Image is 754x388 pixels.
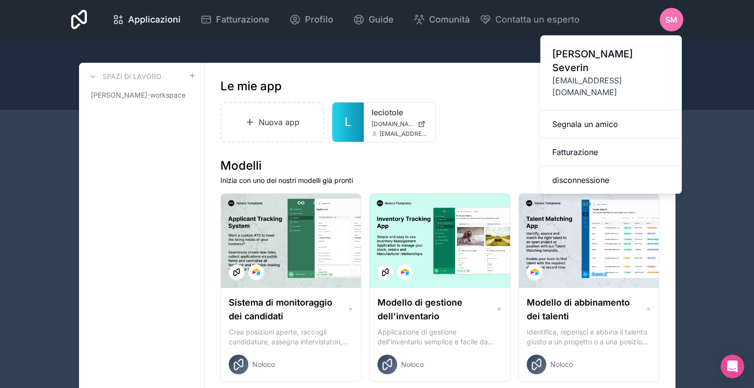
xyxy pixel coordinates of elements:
img: Logo Airtable [401,268,409,276]
font: Noloco [401,360,424,368]
font: Sistema di monitoraggio dei candidati [229,297,332,321]
font: Applicazione di gestione dell'inventario semplice e facile da usare per gestire le scorte, gli or... [377,328,502,365]
a: Spazi di lavoro [87,71,162,82]
font: Crea posizioni aperte, raccogli candidature, assegna intervistatori, centralizza il feedback dei ... [229,328,351,375]
font: [DOMAIN_NAME] [372,120,419,128]
a: Fatturazione [192,9,277,30]
font: Guide [369,14,394,25]
font: Fatturazione [216,14,269,25]
font: Nuova app [259,117,299,127]
font: L [345,115,351,129]
div: Apri Intercom Messenger [721,355,744,378]
a: Fatturazione [540,138,682,166]
font: Severin [552,62,589,74]
a: leciotole [372,106,428,118]
font: Modello di abbinamento dei talenti [527,297,630,321]
button: Contatta un esperto [480,13,580,26]
font: leciotole [372,107,403,117]
font: Fatturazione [552,147,598,157]
img: Logo Airtable [531,268,539,276]
font: Noloco [550,360,573,368]
img: Logo Airtable [252,268,260,276]
font: Modelli [220,158,262,173]
a: Guide [345,9,402,30]
font: [PERSON_NAME]-workspace [91,91,186,99]
a: L [332,103,364,142]
font: Comunità [429,14,470,25]
font: Le mie app [220,79,282,93]
a: Segnala un amico [540,110,682,138]
font: Segnala un amico [552,119,618,129]
font: Spazi di lavoro [103,72,162,80]
font: Applicazioni [128,14,181,25]
a: Nuova app [220,102,324,142]
a: [DOMAIN_NAME] [372,120,428,128]
font: Modello di gestione dell'inventario [377,297,462,321]
font: Profilo [305,14,333,25]
button: disconnessione [540,166,682,194]
a: Applicazioni [105,9,188,30]
font: SM [665,15,677,25]
font: [EMAIL_ADDRESS][DOMAIN_NAME] [379,130,479,137]
a: Comunità [405,9,478,30]
a: [PERSON_NAME]-workspace [87,86,196,104]
font: disconnessione [552,175,609,185]
font: [PERSON_NAME] [552,48,633,60]
font: Inizia con uno dei nostri modelli già pronti [220,176,353,184]
font: Noloco [252,360,275,368]
font: Contatta un esperto [495,14,580,25]
font: [EMAIL_ADDRESS][DOMAIN_NAME] [552,76,622,97]
a: Profilo [281,9,341,30]
font: Identifica, reperisci e abbina il talento giusto a un progetto o a una posizione aperta con il no... [527,328,650,365]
